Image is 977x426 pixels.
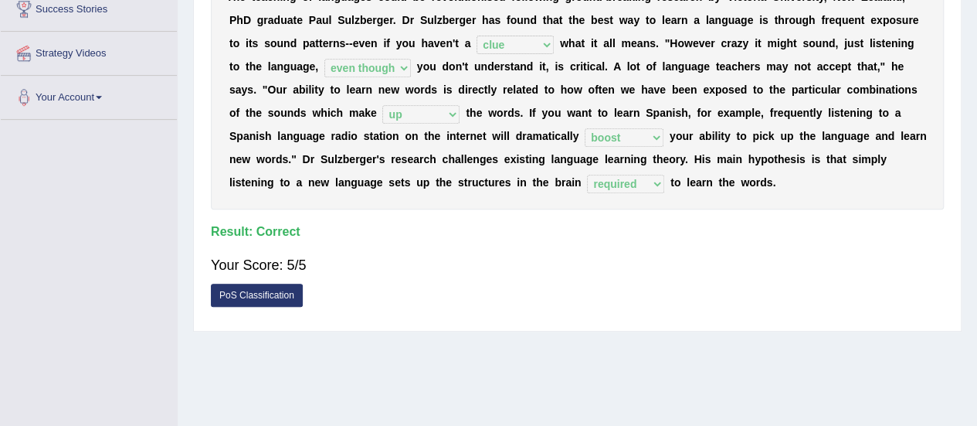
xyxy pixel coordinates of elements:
[464,60,468,73] b: t
[527,60,534,73] b: d
[774,14,778,26] b: t
[603,37,609,49] b: a
[267,83,276,96] b: O
[897,60,904,73] b: e
[605,60,608,73] b: .
[249,37,253,49] b: t
[393,14,396,26] b: .
[844,37,847,49] b: j
[323,37,329,49] b: e
[276,60,283,73] b: n
[449,14,455,26] b: e
[489,14,495,26] b: a
[366,14,372,26] b: e
[449,60,456,73] b: o
[511,60,514,73] b: t
[351,14,355,26] b: l
[410,14,414,26] b: r
[423,60,430,73] b: o
[283,60,290,73] b: g
[421,37,428,49] b: h
[670,37,677,49] b: H
[646,60,653,73] b: o
[719,60,725,73] b: e
[280,14,287,26] b: u
[681,14,688,26] b: n
[383,37,386,49] b: i
[297,14,303,26] b: e
[568,14,572,26] b: t
[649,14,656,26] b: o
[758,37,762,49] b: t
[650,37,656,49] b: s
[684,60,691,73] b: u
[591,14,598,26] b: b
[542,60,546,73] b: t
[809,14,816,26] b: h
[360,14,367,26] b: b
[656,37,659,49] b: .
[511,14,517,26] b: o
[861,14,865,26] b: t
[344,14,351,26] b: u
[755,60,761,73] b: s
[875,37,881,49] b: s
[271,60,277,73] b: a
[902,14,909,26] b: u
[303,37,310,49] b: p
[283,37,290,49] b: n
[891,37,898,49] b: n
[742,37,748,49] b: y
[609,14,613,26] b: t
[697,60,704,73] b: g
[583,60,587,73] b: t
[517,14,524,26] b: u
[487,60,494,73] b: d
[455,14,459,26] b: r
[264,37,270,49] b: s
[738,60,745,73] b: h
[459,14,466,26] b: g
[796,14,802,26] b: u
[714,14,721,26] b: n
[276,83,283,96] b: u
[319,37,323,49] b: t
[371,37,378,49] b: n
[546,14,553,26] b: h
[353,37,359,49] b: e
[908,14,912,26] b: r
[677,37,684,49] b: o
[246,37,249,49] b: i
[873,37,876,49] b: i
[829,60,835,73] b: c
[822,37,829,49] b: n
[524,14,531,26] b: n
[474,60,481,73] b: u
[891,60,898,73] b: h
[466,14,472,26] b: e
[854,14,861,26] b: n
[455,37,459,49] b: t
[530,14,537,26] b: d
[402,37,409,49] b: o
[462,60,464,73] b: '
[514,60,520,73] b: a
[709,14,715,26] b: a
[664,37,670,49] b: "
[913,14,919,26] b: e
[662,60,665,73] b: l
[243,14,251,26] b: D
[420,14,427,26] b: S
[597,14,603,26] b: e
[848,14,854,26] b: e
[560,37,568,49] b: w
[377,14,384,26] b: g
[883,14,890,26] b: p
[603,14,609,26] b: s
[835,37,838,49] b: ,
[437,14,443,26] b: z
[345,37,349,49] b: -
[653,60,656,73] b: f
[631,37,637,49] b: e
[233,60,240,73] b: o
